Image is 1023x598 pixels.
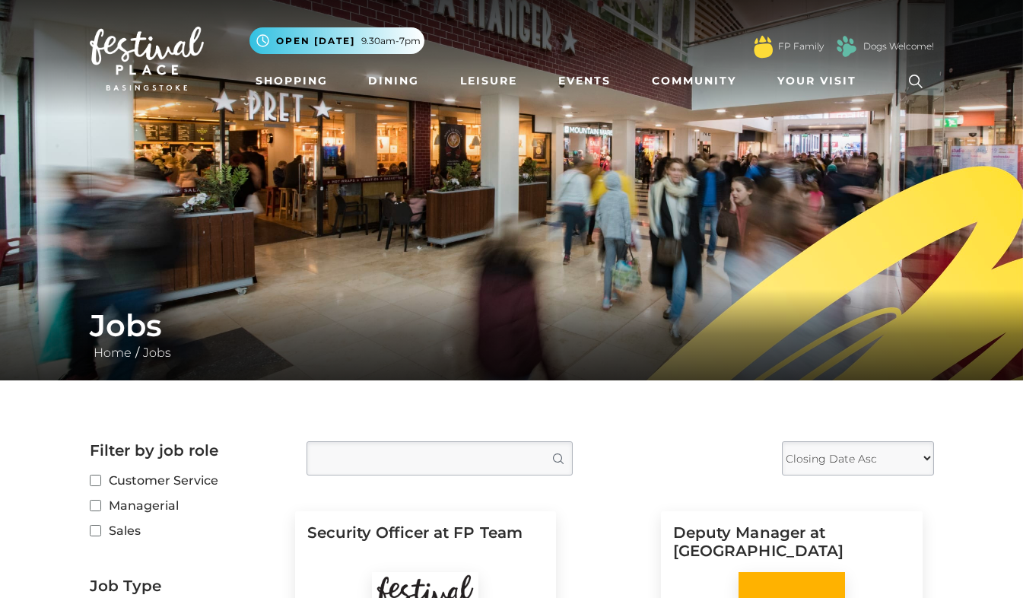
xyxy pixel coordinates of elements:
a: Dining [362,67,425,95]
h5: Security Officer at FP Team [307,523,545,572]
h2: Job Type [90,577,284,595]
img: Festival Place Logo [90,27,204,91]
h2: Filter by job role [90,441,284,460]
a: Shopping [249,67,334,95]
label: Customer Service [90,471,284,490]
button: Open [DATE] 9.30am-7pm [249,27,424,54]
label: Managerial [90,496,284,515]
a: Your Visit [771,67,870,95]
a: Events [552,67,617,95]
a: Dogs Welcome! [863,40,934,53]
a: Community [646,67,742,95]
h1: Jobs [90,307,934,344]
span: Open [DATE] [276,34,355,48]
h5: Deputy Manager at [GEOGRAPHIC_DATA] [673,523,910,572]
a: Home [90,345,135,360]
span: Your Visit [777,73,856,89]
a: Jobs [139,345,175,360]
a: FP Family [778,40,824,53]
div: / [78,307,945,362]
label: Sales [90,521,284,540]
a: Leisure [454,67,523,95]
span: 9.30am-7pm [361,34,421,48]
